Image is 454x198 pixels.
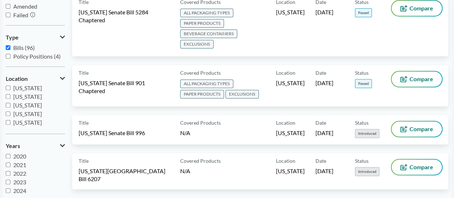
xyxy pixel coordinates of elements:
span: Title [79,69,89,77]
input: Failed [6,13,10,17]
span: [US_STATE] [13,84,42,91]
span: Compare [409,5,433,11]
span: 2020 [13,153,26,160]
button: Compare [392,72,442,87]
span: Covered Products [180,157,221,165]
span: Status [355,157,369,165]
span: Status [355,119,369,126]
span: 2024 [13,187,26,194]
span: Years [6,143,20,149]
input: [US_STATE] [6,120,10,125]
span: [US_STATE] Senate Bill 901 Chaptered [79,79,172,95]
span: Location [276,157,295,165]
span: Failed [13,11,28,18]
span: Introduced [355,129,379,138]
span: [US_STATE] [13,110,42,117]
span: PAPER PRODUCTS [180,19,224,28]
span: [DATE] [315,8,333,16]
input: Amended [6,4,10,9]
input: 2022 [6,171,10,176]
button: Compare [392,160,442,175]
span: [US_STATE] [13,119,42,126]
span: Amended [13,3,37,10]
span: [US_STATE] [13,102,42,109]
button: Location [6,73,65,85]
span: [US_STATE] Senate Bill 5284 Chaptered [79,8,172,24]
button: Compare [392,1,442,16]
input: 2020 [6,154,10,158]
span: Location [6,75,28,82]
span: [US_STATE] [276,8,305,16]
span: 2023 [13,179,26,185]
input: Policy Positions (4) [6,54,10,59]
span: Status [355,69,369,77]
span: Date [315,119,326,126]
span: Bills (96) [13,44,35,51]
span: Title [79,157,89,165]
span: [US_STATE] Senate Bill 996 [79,129,145,137]
span: N/A [180,129,190,136]
span: Passed [355,79,372,88]
input: 2023 [6,180,10,184]
span: N/A [180,167,190,174]
span: Location [276,119,295,126]
button: Years [6,140,65,152]
span: ALL PACKAGING TYPES [180,9,233,17]
span: Compare [409,164,433,170]
span: 2022 [13,170,26,177]
input: [US_STATE] [6,103,10,107]
span: Compare [409,126,433,132]
span: [US_STATE][GEOGRAPHIC_DATA] Bill 6207 [79,167,172,183]
span: Date [315,69,326,77]
span: Type [6,34,19,41]
button: Compare [392,121,442,137]
span: Policy Positions (4) [13,53,61,60]
span: [DATE] [315,79,333,87]
span: PAPER PRODUCTS [180,90,224,98]
span: [US_STATE] [13,128,42,134]
span: [US_STATE] [13,93,42,100]
span: [DATE] [315,129,333,137]
span: Covered Products [180,119,221,126]
input: [US_STATE] [6,111,10,116]
span: Location [276,69,295,77]
input: 2021 [6,162,10,167]
input: [US_STATE] [6,94,10,99]
span: Title [79,119,89,126]
span: Passed [355,8,372,17]
span: [DATE] [315,167,333,175]
span: [US_STATE] [276,167,305,175]
span: [US_STATE] [276,79,305,87]
span: Date [315,157,326,165]
span: BEVERAGE CONTAINERS [180,29,237,38]
span: Covered Products [180,69,221,77]
span: 2021 [13,161,26,168]
span: ALL PACKAGING TYPES [180,79,233,88]
input: Bills (96) [6,45,10,50]
input: 2024 [6,188,10,193]
button: Type [6,31,65,43]
span: Compare [409,76,433,82]
span: EXCLUSIONS [225,90,259,98]
span: Introduced [355,167,379,176]
input: [US_STATE] [6,86,10,90]
span: EXCLUSIONS [180,40,214,49]
span: [US_STATE] [276,129,305,137]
